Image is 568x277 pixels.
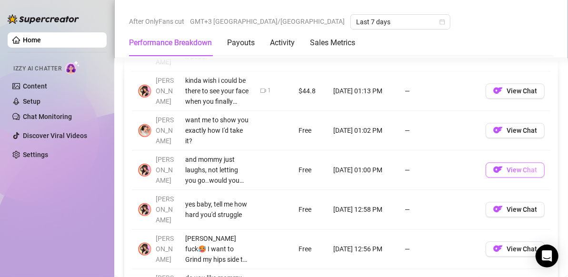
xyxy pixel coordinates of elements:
[156,195,174,224] span: [PERSON_NAME]
[185,75,249,107] div: kinda wish i could be there to see your face when you finally watch it… i think it might ruin you...
[185,199,249,220] div: yes baby, tell me how hard you'd struggle
[486,89,545,97] a: OFView Chat
[486,247,545,255] a: OFView Chat
[227,37,255,49] div: Payouts
[293,150,328,190] td: Free
[185,233,249,265] div: [PERSON_NAME] fuck🥵 I want to Grind my hips side to side on your face, making sure I cover every ...
[185,115,249,146] div: want me to show you exactly how I'd take it?
[138,203,151,216] img: Holly
[536,245,558,267] div: Open Intercom Messenger
[156,116,174,145] span: [PERSON_NAME]
[260,88,266,93] span: video-camera
[486,208,545,215] a: OFView Chat
[138,242,151,256] img: Holly
[493,165,503,174] img: OF
[328,150,399,190] td: [DATE] 01:00 PM
[486,83,545,99] button: OFView Chat
[156,156,174,184] span: [PERSON_NAME]
[486,123,545,138] button: OFView Chat
[65,60,80,74] img: AI Chatter
[270,37,295,49] div: Activity
[399,190,480,229] td: —
[129,37,212,49] div: Performance Breakdown
[129,14,184,29] span: After OnlyFans cut
[268,86,271,95] div: 1
[486,241,545,257] button: OFView Chat
[293,229,328,269] td: Free
[138,84,151,98] img: Holly
[399,71,480,111] td: —
[328,190,399,229] td: [DATE] 12:58 PM
[493,244,503,253] img: OF
[399,229,480,269] td: —
[356,15,445,29] span: Last 7 days
[23,113,72,120] a: Chat Monitoring
[190,14,345,29] span: GMT+3 [GEOGRAPHIC_DATA]/[GEOGRAPHIC_DATA]
[156,37,174,66] span: [PERSON_NAME]
[486,162,545,178] button: OFView Chat
[507,166,537,174] span: View Chat
[138,163,151,177] img: Holly
[23,36,41,44] a: Home
[493,86,503,95] img: OF
[507,206,537,213] span: View Chat
[23,82,47,90] a: Content
[23,151,48,158] a: Settings
[138,124,151,137] img: 𝖍𝖔𝖑𝖑𝖞
[486,168,545,176] a: OFView Chat
[328,229,399,269] td: [DATE] 12:56 PM
[293,111,328,150] td: Free
[507,127,537,134] span: View Chat
[399,111,480,150] td: —
[493,125,503,135] img: OF
[23,132,87,139] a: Discover Viral Videos
[8,14,79,24] img: logo-BBDzfeDw.svg
[293,190,328,229] td: Free
[310,37,355,49] div: Sales Metrics
[493,204,503,214] img: OF
[185,154,249,186] div: and mommy just laughs, not letting you go..would you like to see how mommy would make you beg for...
[486,129,545,136] a: OFView Chat
[156,77,174,105] span: [PERSON_NAME]
[507,245,537,253] span: View Chat
[156,235,174,263] span: [PERSON_NAME]
[507,87,537,95] span: View Chat
[328,111,399,150] td: [DATE] 01:02 PM
[23,98,40,105] a: Setup
[293,71,328,111] td: $44.8
[486,202,545,217] button: OFView Chat
[399,150,480,190] td: —
[328,71,399,111] td: [DATE] 01:13 PM
[13,64,61,73] span: Izzy AI Chatter
[439,19,445,25] span: calendar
